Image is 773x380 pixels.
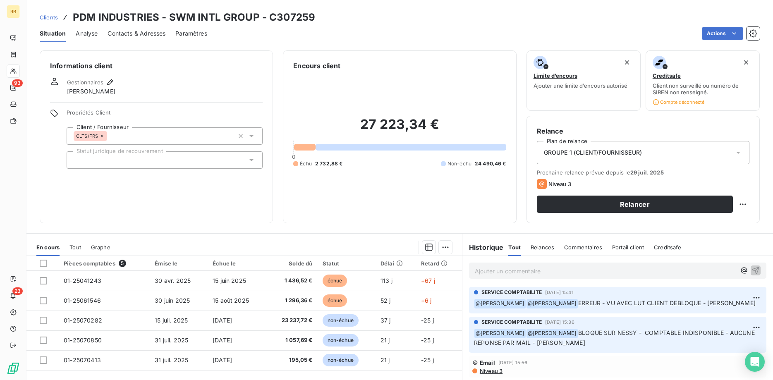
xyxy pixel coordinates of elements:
[474,329,526,338] span: @ [PERSON_NAME]
[564,244,602,251] span: Commentaires
[36,244,60,251] span: En cours
[702,27,743,40] button: Actions
[527,299,578,308] span: @ [PERSON_NAME]
[481,318,542,326] span: SERVICE COMPTABILITE
[64,317,102,324] span: 01-25070282
[474,299,526,308] span: @ [PERSON_NAME]
[548,181,571,187] span: Niveau 3
[545,320,574,325] span: [DATE] 15:36
[323,260,371,267] div: Statut
[271,260,312,267] div: Solde dû
[76,29,98,38] span: Analyse
[293,61,340,71] h6: Encours client
[646,50,760,111] button: CreditsafeClient non surveillé ou numéro de SIREN non renseigné.Compte déconnecté
[381,297,391,304] span: 52 j
[108,29,165,38] span: Contacts & Adresses
[155,337,188,344] span: 31 juil. 2025
[531,244,554,251] span: Relances
[527,50,641,111] button: Limite d’encoursAjouter une limite d’encours autorisé
[474,329,756,346] span: BLOQUE SUR NESSY - COMPTABLE INDISPONIBLE - AUCUNE REPONSE PAR MAIL - [PERSON_NAME]
[534,72,577,79] span: Limite d’encours
[67,87,115,96] span: [PERSON_NAME]
[12,79,23,87] span: 93
[155,297,190,304] span: 30 juin 2025
[498,360,528,365] span: [DATE] 15:56
[381,317,391,324] span: 37 j
[271,277,312,285] span: 1 436,52 €
[213,337,232,344] span: [DATE]
[448,160,471,167] span: Non-échu
[381,337,390,344] span: 21 j
[537,126,749,136] h6: Relance
[323,275,347,287] span: échue
[653,99,704,105] span: Compte déconnecté
[50,61,263,71] h6: Informations client
[64,260,145,267] div: Pièces comptables
[40,29,66,38] span: Situation
[612,244,644,251] span: Portail client
[64,277,101,284] span: 01-25041243
[213,297,249,304] span: 15 août 2025
[481,289,542,296] span: SERVICE COMPTABILITE
[74,156,80,164] input: Ajouter une valeur
[653,72,681,79] span: Creditsafe
[381,260,411,267] div: Délai
[475,160,506,167] span: 24 490,46 €
[73,10,315,25] h3: PDM INDUSTRIES - SWM INTL GROUP - C307259
[421,277,435,284] span: +67 j
[213,260,261,267] div: Échue le
[175,29,207,38] span: Paramètres
[745,352,765,372] div: Open Intercom Messenger
[578,299,756,306] span: ERREUR - VU AVEC LUT CLIENT DEBLOQUE - [PERSON_NAME]
[271,336,312,344] span: 1 057,69 €
[40,13,58,22] a: Clients
[213,277,246,284] span: 15 juin 2025
[534,82,627,89] span: Ajouter une limite d’encours autorisé
[91,244,110,251] span: Graphe
[40,14,58,21] span: Clients
[479,368,503,374] span: Niveau 3
[527,329,578,338] span: @ [PERSON_NAME]
[155,356,188,363] span: 31 juil. 2025
[213,356,232,363] span: [DATE]
[271,316,312,325] span: 23 237,72 €
[64,356,101,363] span: 01-25070413
[323,354,359,366] span: non-échue
[292,153,295,160] span: 0
[381,277,392,284] span: 113 j
[271,296,312,305] span: 1 296,36 €
[537,169,749,176] span: Prochaine relance prévue depuis le
[480,359,495,366] span: Email
[315,160,343,167] span: 2 732,88 €
[64,297,101,304] span: 01-25061546
[508,244,521,251] span: Tout
[119,260,126,267] span: 5
[12,287,23,295] span: 23
[323,294,347,307] span: échue
[271,356,312,364] span: 195,05 €
[653,82,753,96] span: Client non surveillé ou numéro de SIREN non renseigné.
[545,290,574,295] span: [DATE] 15:41
[421,337,434,344] span: -25 j
[323,314,359,327] span: non-échue
[7,81,19,94] a: 93
[544,148,642,157] span: GROUPE 1 (CLIENT/FOURNISSEUR)
[67,79,103,86] span: Gestionnaires
[213,317,232,324] span: [DATE]
[421,356,434,363] span: -25 j
[76,134,98,139] span: CLTS/FRS
[7,5,20,18] div: RB
[381,356,390,363] span: 21 j
[7,362,20,375] img: Logo LeanPay
[67,109,263,121] span: Propriétés Client
[69,244,81,251] span: Tout
[107,132,114,140] input: Ajouter une valeur
[421,317,434,324] span: -25 j
[155,277,191,284] span: 30 avr. 2025
[654,244,682,251] span: Creditsafe
[155,317,188,324] span: 15 juil. 2025
[323,334,359,347] span: non-échue
[462,242,504,252] h6: Historique
[630,169,664,176] span: 29 juil. 2025
[300,160,312,167] span: Échu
